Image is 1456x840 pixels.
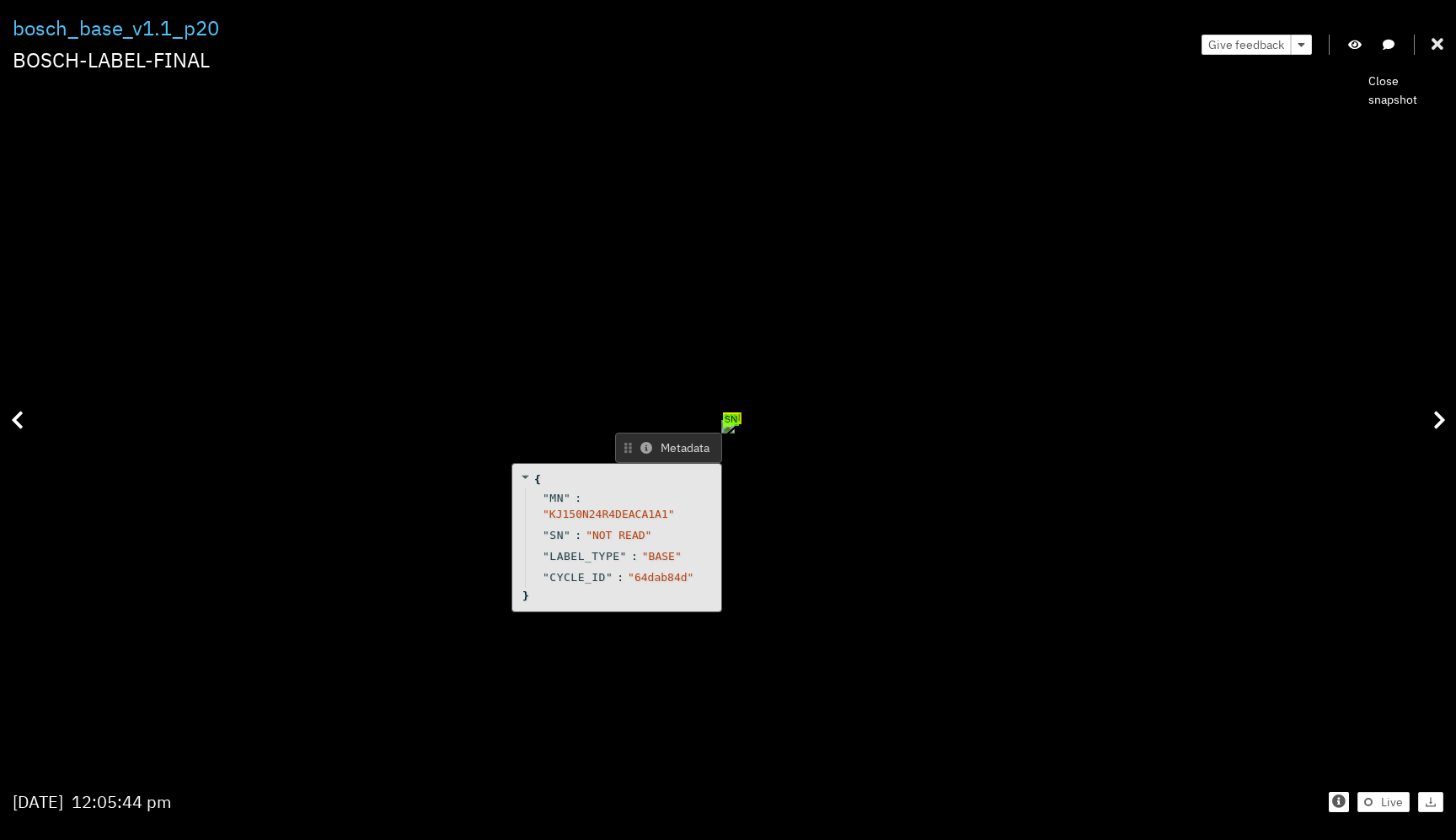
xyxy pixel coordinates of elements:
[1208,35,1284,54] span: Give feedback
[13,45,219,77] div: BOSCH-LABEL-FINAL
[620,550,627,563] span: "
[1425,796,1437,810] span: download
[543,550,549,563] span: "
[617,569,624,585] span: :
[1357,792,1410,812] button: Live
[564,492,570,504] span: "
[642,550,682,563] span: " BASE "
[543,492,549,504] span: "
[549,527,564,543] span: SN
[549,548,619,564] span: LABEL_TYPE
[1362,67,1456,114] div: Close snapshot
[13,789,63,815] div: [DATE]
[1202,35,1291,55] button: Give feedback
[575,490,581,506] span: :
[615,433,722,463] button: Metadata
[723,414,739,426] span: SN
[543,508,675,520] span: " KJ150N24R4DEACA1A1 "
[631,548,638,564] span: :
[520,588,529,604] span: }
[606,571,613,584] span: "
[628,571,693,584] span: " 64dab84d "
[549,569,606,585] span: CYCLE_ID
[72,789,171,815] div: 12:05:44 pm
[549,490,564,506] span: MN
[534,471,541,487] span: {
[586,529,651,541] span: " NOT READ "
[543,571,549,584] span: "
[1381,793,1403,811] span: Live
[543,529,549,541] span: "
[723,412,741,424] span: MN
[1418,792,1443,812] button: download
[13,13,219,45] div: bosch_base_v1.1_p20
[575,527,581,543] span: :
[564,529,570,541] span: "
